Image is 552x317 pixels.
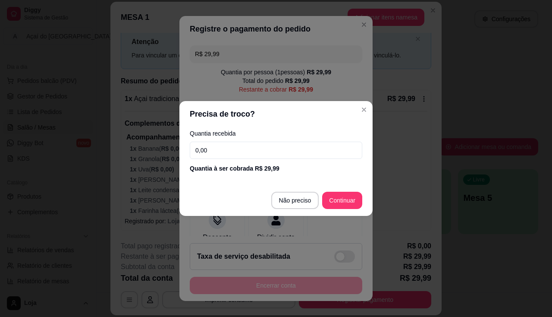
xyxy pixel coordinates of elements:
header: Precisa de troco? [179,101,373,127]
button: Não preciso [271,192,319,209]
button: Close [357,103,371,117]
button: Continuar [322,192,362,209]
label: Quantia recebida [190,130,362,136]
div: Quantia à ser cobrada R$ 29,99 [190,164,362,173]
